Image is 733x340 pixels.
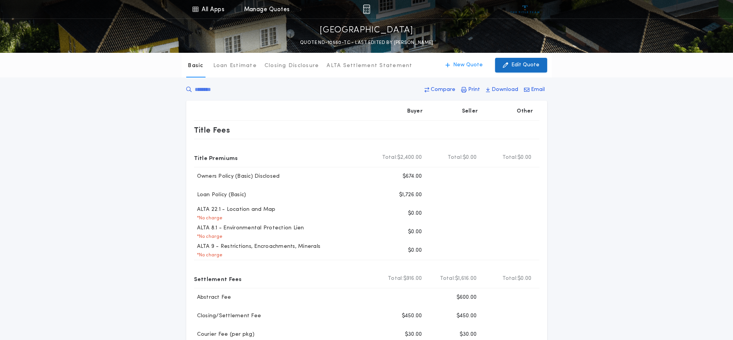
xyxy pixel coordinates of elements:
[194,294,231,301] p: Abstract Fee
[320,24,413,37] p: [GEOGRAPHIC_DATA]
[194,273,242,285] p: Settlement Fees
[397,154,422,162] span: $2,400.00
[511,5,539,13] img: vs-icon
[422,83,458,97] button: Compare
[438,58,490,72] button: New Quote
[403,275,422,283] span: $916.00
[405,331,422,338] p: $30.00
[213,62,257,70] p: Loan Estimate
[363,5,370,14] img: img
[492,86,518,94] p: Download
[531,86,545,94] p: Email
[453,61,483,69] p: New Quote
[403,173,422,180] p: $674.00
[431,86,455,94] p: Compare
[327,62,412,70] p: ALTA Settlement Statement
[511,61,539,69] p: Edit Quote
[495,58,547,72] button: Edit Quote
[194,191,246,199] p: Loan Policy (Basic)
[408,228,422,236] p: $0.00
[457,312,477,320] p: $450.00
[459,83,482,97] button: Print
[194,243,321,251] p: ALTA 9 - Restrictions, Encroachments, Minerals
[382,154,398,162] b: Total:
[468,86,480,94] p: Print
[408,210,422,217] p: $0.00
[194,124,230,136] p: Title Fees
[517,275,531,283] span: $0.00
[517,108,533,115] p: Other
[265,62,319,70] p: Closing Disclosure
[194,224,304,232] p: ALTA 8.1 - Environmental Protection Lien
[194,312,261,320] p: Closing/Settlement Fee
[188,62,203,70] p: Basic
[463,154,477,162] span: $0.00
[194,215,223,221] p: * No charge
[460,331,477,338] p: $30.00
[388,275,403,283] b: Total:
[502,154,518,162] b: Total:
[194,234,223,240] p: * No charge
[448,154,463,162] b: Total:
[484,83,521,97] button: Download
[399,191,422,199] p: $1,726.00
[194,151,238,164] p: Title Premiums
[194,252,223,258] p: * No charge
[517,154,531,162] span: $0.00
[502,275,518,283] b: Total:
[194,173,280,180] p: Owners Policy (Basic) Disclosed
[522,83,547,97] button: Email
[455,275,477,283] span: $1,616.00
[462,108,478,115] p: Seller
[407,108,423,115] p: Buyer
[408,247,422,254] p: $0.00
[194,331,254,338] p: Courier Fee (per pkg)
[194,206,276,214] p: ALTA 22.1 - Location and Map
[440,275,455,283] b: Total:
[402,312,422,320] p: $450.00
[300,39,433,47] p: QUOTE ND-10550-TC - LAST EDITED BY [PERSON_NAME]
[457,294,477,301] p: $600.00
